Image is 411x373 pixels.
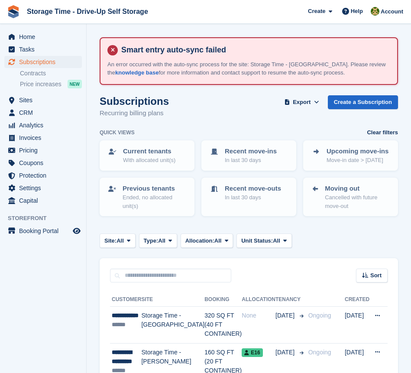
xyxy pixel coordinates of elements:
span: Subscriptions [19,56,71,68]
h1: Subscriptions [100,95,169,107]
h6: Quick views [100,129,135,136]
a: menu [4,43,82,55]
span: All [158,237,165,245]
p: Move-in date > [DATE] [327,156,388,165]
a: menu [4,31,82,43]
span: Tasks [19,43,71,55]
p: Moving out [325,184,390,194]
a: Recent move-outs In last 30 days [202,178,295,207]
span: Capital [19,195,71,207]
p: In last 30 days [225,193,281,202]
span: Ongoing [308,312,331,319]
th: Allocation [242,293,275,307]
span: All [273,237,280,245]
span: Invoices [19,132,71,144]
a: Price increases NEW [20,79,82,89]
span: Settings [19,182,71,194]
span: Allocation: [185,237,214,245]
a: Preview store [71,226,82,236]
span: Unit Status: [241,237,273,245]
button: Unit Status: All [236,234,291,248]
span: All [117,237,124,245]
td: [DATE] [345,307,369,344]
a: menu [4,144,82,156]
span: Ongoing [308,349,331,356]
a: Storage Time - Drive-Up Self Storage [23,4,152,19]
p: Recent move-outs [225,184,281,194]
div: NEW [68,80,82,88]
a: Clear filters [367,128,398,137]
td: 320 SQ FT (40 FT CONTAINER) [204,307,242,344]
span: E16 [242,348,262,357]
a: menu [4,119,82,131]
a: Moving out Cancelled with future move-out [304,178,397,216]
span: Help [351,7,363,16]
th: Booking [204,293,242,307]
button: Type: All [139,234,177,248]
td: Storage Time - [GEOGRAPHIC_DATA] [141,307,204,344]
span: Sites [19,94,71,106]
span: Price increases [20,80,61,88]
p: Cancelled with future move-out [325,193,390,210]
a: knowledge base [115,69,159,76]
a: Previous tenants Ended, no allocated unit(s) [100,178,194,216]
span: CRM [19,107,71,119]
a: Create a Subscription [328,95,398,110]
span: Type: [144,237,159,245]
p: Current tenants [123,146,175,156]
span: Sort [370,271,382,280]
p: Upcoming move-ins [327,146,388,156]
p: Recent move-ins [225,146,277,156]
button: Site: All [100,234,136,248]
span: All [214,237,222,245]
p: With allocated unit(s) [123,156,175,165]
span: Create [308,7,325,16]
th: Customer [110,293,141,307]
span: Export [293,98,311,107]
a: Current tenants With allocated unit(s) [100,141,194,170]
a: menu [4,56,82,68]
th: Created [345,293,369,307]
span: Storefront [8,214,86,223]
a: menu [4,157,82,169]
button: Export [283,95,321,110]
a: menu [4,182,82,194]
h4: Smart entry auto-sync failed [118,45,390,55]
span: Account [381,7,403,16]
span: Analytics [19,119,71,131]
p: Ended, no allocated unit(s) [123,193,187,210]
a: menu [4,195,82,207]
th: Tenancy [275,293,305,307]
a: menu [4,225,82,237]
a: Recent move-ins In last 30 days [202,141,295,170]
span: Home [19,31,71,43]
span: Site: [104,237,117,245]
p: In last 30 days [225,156,277,165]
button: Allocation: All [181,234,233,248]
a: Contracts [20,69,82,78]
span: [DATE] [275,311,296,320]
th: Site [141,293,204,307]
p: An error occurred with the auto-sync process for the site: Storage Time - [GEOGRAPHIC_DATA]. Plea... [107,60,390,77]
img: Zain Sarwar [371,7,379,16]
a: menu [4,94,82,106]
span: [DATE] [275,348,296,357]
span: Pricing [19,144,71,156]
span: Coupons [19,157,71,169]
a: Upcoming move-ins Move-in date > [DATE] [304,141,397,170]
p: Previous tenants [123,184,187,194]
div: None [242,311,275,320]
a: menu [4,132,82,144]
img: stora-icon-8386f47178a22dfd0bd8f6a31ec36ba5ce8667c1dd55bd0f319d3a0aa187defe.svg [7,5,20,18]
span: Booking Portal [19,225,71,237]
a: menu [4,169,82,182]
p: Recurring billing plans [100,108,169,118]
span: Protection [19,169,71,182]
a: menu [4,107,82,119]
